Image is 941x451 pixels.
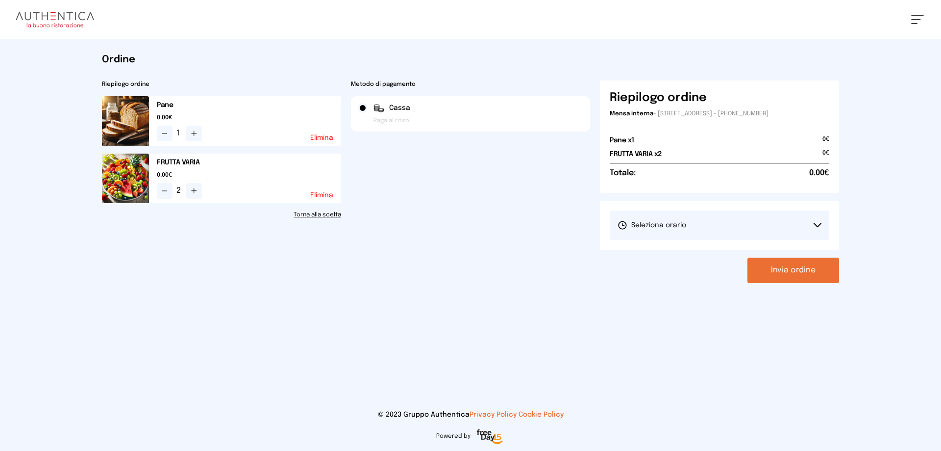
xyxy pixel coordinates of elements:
span: 0€ [822,149,829,163]
h2: Metodo di pagamento [351,80,590,88]
span: 0.00€ [157,114,341,122]
img: media [102,96,149,146]
a: Cookie Policy [519,411,564,418]
img: logo.8f33a47.png [16,12,94,27]
img: media [102,154,149,203]
a: Privacy Policy [470,411,517,418]
h6: Riepilogo ordine [610,90,707,106]
span: 0.00€ [809,167,829,179]
button: Elimina [310,134,333,141]
span: Paga al ritiro [373,117,409,125]
p: - [STREET_ADDRESS] - [PHONE_NUMBER] [610,110,829,118]
button: Invia ordine [747,258,839,283]
span: Mensa interna [610,111,653,117]
h2: Pane x1 [610,135,634,145]
h2: Riepilogo ordine [102,80,341,88]
h6: Totale: [610,167,636,179]
span: 1 [176,128,182,139]
span: Cassa [389,103,410,113]
img: logo-freeday.3e08031.png [474,427,505,447]
h2: Pane [157,100,341,110]
h1: Ordine [102,53,839,67]
h2: FRUTTA VARIA x2 [610,149,662,159]
p: © 2023 Gruppo Authentica [16,410,925,420]
span: 0.00€ [157,171,341,179]
a: Torna alla scelta [102,211,341,219]
button: Seleziona orario [610,211,829,240]
span: 2 [176,185,182,197]
button: Elimina [310,192,333,199]
span: Seleziona orario [618,220,686,230]
span: 0€ [822,135,829,149]
h2: FRUTTA VARIA [157,158,341,167]
span: Powered by [436,432,470,440]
